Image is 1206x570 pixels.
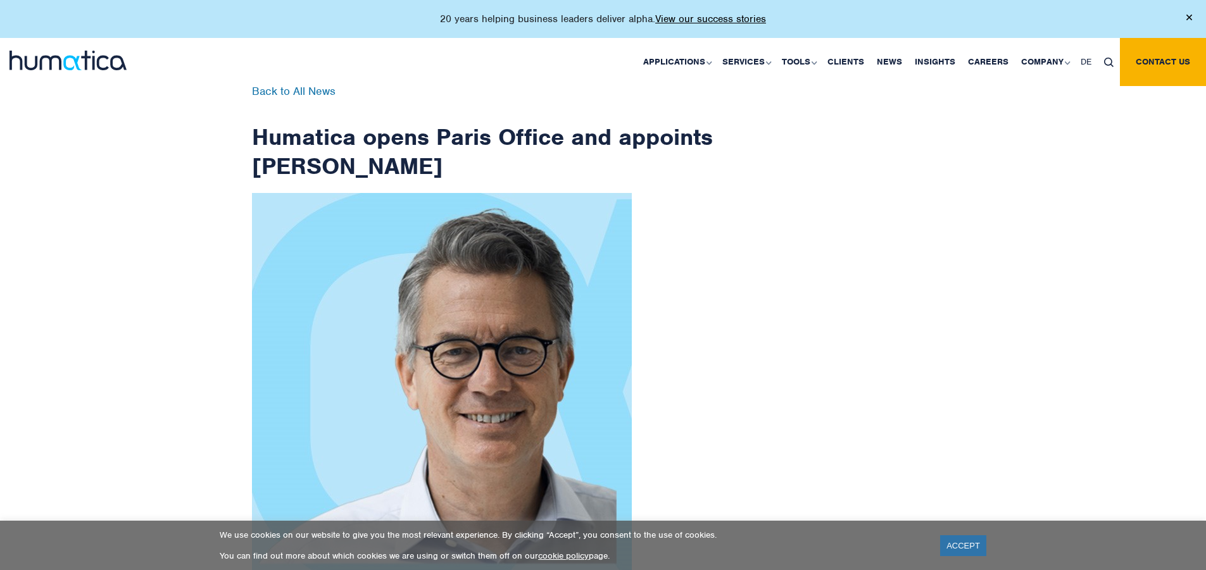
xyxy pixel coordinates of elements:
a: Insights [908,38,962,86]
a: cookie policy [538,550,589,561]
p: 20 years helping business leaders deliver alpha. [440,13,766,25]
a: Tools [776,38,821,86]
a: DE [1074,38,1098,86]
a: ACCEPT [940,535,986,556]
span: DE [1081,56,1091,67]
p: We use cookies on our website to give you the most relevant experience. By clicking “Accept”, you... [220,530,924,540]
a: Services [716,38,776,86]
a: News [870,38,908,86]
a: Careers [962,38,1015,86]
a: Applications [637,38,716,86]
h1: Humatica opens Paris Office and appoints [PERSON_NAME] [252,86,714,180]
img: logo [9,51,127,70]
a: Back to All News [252,84,336,98]
a: Company [1015,38,1074,86]
a: Clients [821,38,870,86]
img: search_icon [1104,58,1114,67]
a: Contact us [1120,38,1206,86]
a: View our success stories [655,13,766,25]
p: You can find out more about which cookies we are using or switch them off on our page. [220,550,924,561]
